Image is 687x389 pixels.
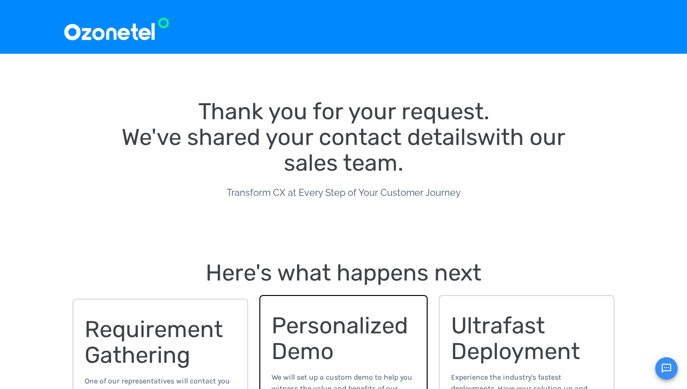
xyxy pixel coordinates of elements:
[284,123,571,176] span: with our sales team.
[272,312,414,365] span: Personalized Demo
[206,259,481,286] span: Here's what happens next
[122,123,477,151] span: We've shared your contact details
[227,187,461,198] span: Transform CX at Every Step of Your Customer Journey
[655,357,678,380] button: Open chat
[85,316,229,368] span: Requirement Gathering
[198,98,489,125] span: Thank you for your request.
[451,312,580,365] span: Ultrafast Deployment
